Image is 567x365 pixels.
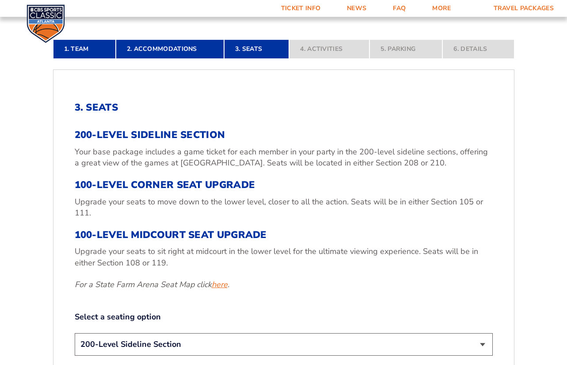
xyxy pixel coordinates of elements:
[212,279,228,290] a: here
[75,129,493,141] h3: 200-Level Sideline Section
[75,146,493,169] p: Your base package includes a game ticket for each member in your party in the 200-level sideline ...
[75,229,493,241] h3: 100-Level Midcourt Seat Upgrade
[75,311,493,323] label: Select a seating option
[75,246,493,268] p: Upgrade your seats to sit right at midcourt in the lower level for the ultimate viewing experienc...
[75,179,493,191] h3: 100-Level Corner Seat Upgrade
[53,39,116,59] a: 1. Team
[116,39,224,59] a: 2. Accommodations
[75,279,229,290] em: For a State Farm Arena Seat Map click .
[27,4,65,43] img: CBS Sports Classic
[75,196,493,219] p: Upgrade your seats to move down to the lower level, closer to all the action. Seats will be in ei...
[75,102,493,113] h2: 3. Seats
